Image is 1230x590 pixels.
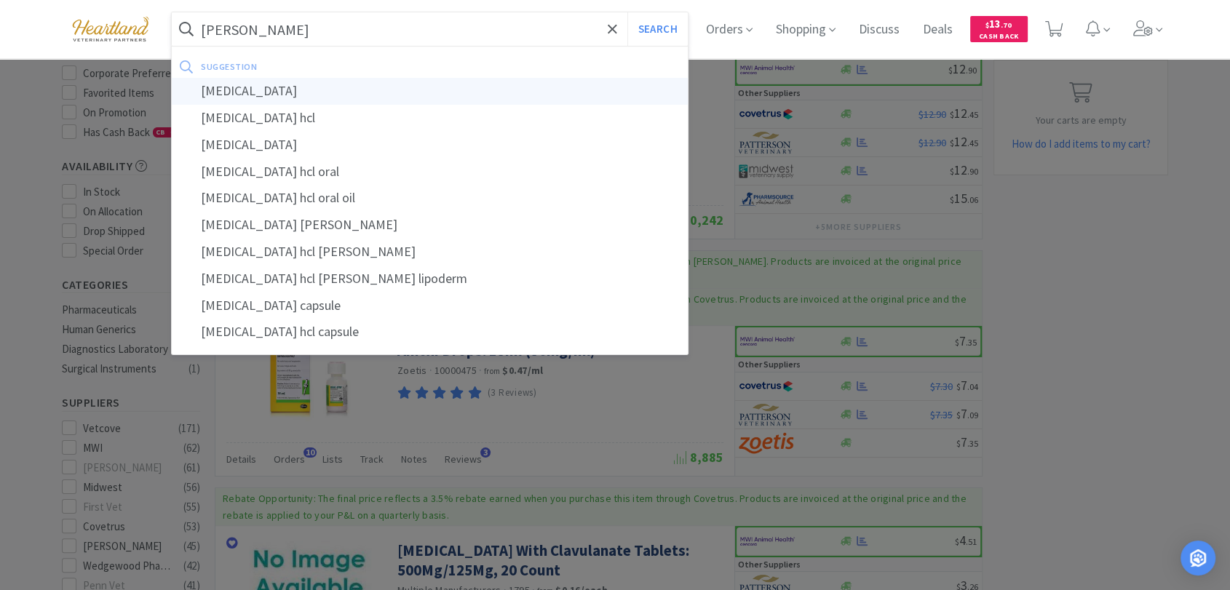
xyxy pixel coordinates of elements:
a: Discuss [853,23,905,36]
div: [MEDICAL_DATA] hcl capsule [172,319,688,346]
div: [MEDICAL_DATA] hcl [172,105,688,132]
div: [MEDICAL_DATA] [PERSON_NAME] [172,212,688,239]
div: [MEDICAL_DATA] capsule [172,292,688,319]
a: $13.70Cash Back [970,9,1028,49]
div: [MEDICAL_DATA] [172,78,688,105]
span: 13 [985,17,1012,31]
img: cad7bdf275c640399d9c6e0c56f98fd2_10.png [62,9,159,49]
div: [MEDICAL_DATA] hcl [PERSON_NAME] [172,239,688,266]
div: [MEDICAL_DATA] [172,132,688,159]
div: Open Intercom Messenger [1181,541,1215,575]
input: Search by item, sku, manufacturer, ingredient, size... [172,12,688,46]
div: [MEDICAL_DATA] hcl [PERSON_NAME] lipoderm [172,266,688,292]
a: Deals [917,23,959,36]
div: [MEDICAL_DATA] hcl oral oil [172,185,688,212]
span: Cash Back [979,33,1019,42]
span: $ [985,20,989,30]
span: . 70 [1001,20,1012,30]
button: Search [627,12,688,46]
div: suggestion [201,55,468,78]
div: [MEDICAL_DATA] hcl oral [172,159,688,186]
